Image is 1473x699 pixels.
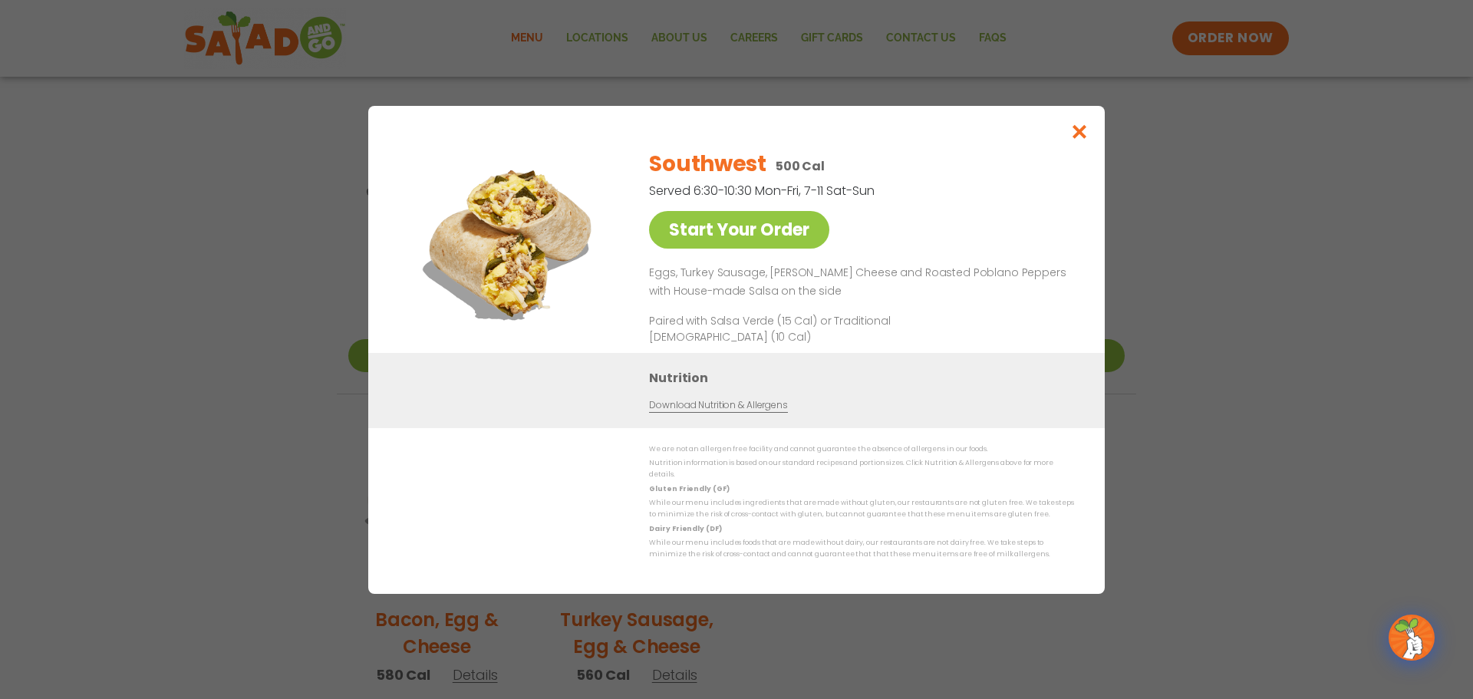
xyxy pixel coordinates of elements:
img: wpChatIcon [1390,616,1433,659]
p: Paired with Salsa Verde (15 Cal) or Traditional [DEMOGRAPHIC_DATA] (10 Cal) [649,312,933,345]
p: While our menu includes ingredients that are made without gluten, our restaurants are not gluten ... [649,497,1074,521]
strong: Gluten Friendly (GF) [649,483,729,493]
h2: Southwest [649,148,766,180]
a: Start Your Order [649,211,829,249]
p: While our menu includes foods that are made without dairy, our restaurants are not dairy free. We... [649,537,1074,561]
p: 500 Cal [776,157,825,176]
button: Close modal [1055,106,1105,157]
p: Eggs, Turkey Sausage, [PERSON_NAME] Cheese and Roasted Poblano Peppers with House-made Salsa on t... [649,264,1068,301]
p: Served 6:30-10:30 Mon-Fri, 7-11 Sat-Sun [649,181,994,200]
h3: Nutrition [649,368,1082,387]
a: Download Nutrition & Allergens [649,397,787,412]
img: Featured product photo for Southwest [403,137,618,351]
p: We are not an allergen free facility and cannot guarantee the absence of allergens in our foods. [649,443,1074,455]
p: Nutrition information is based on our standard recipes and portion sizes. Click Nutrition & Aller... [649,457,1074,481]
strong: Dairy Friendly (DF) [649,523,721,532]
